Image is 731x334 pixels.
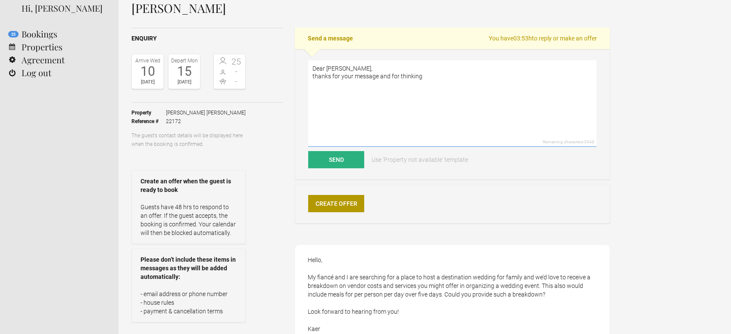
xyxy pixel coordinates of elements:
strong: Reference # [131,117,166,126]
div: Hi, [PERSON_NAME] [22,2,106,15]
strong: Create an offer when the guest is ready to book [141,177,237,194]
a: Create Offer [308,195,364,212]
strong: Please don’t include these items in messages as they will be added automatically: [141,255,237,281]
p: The guest’s contact details will be displayed here when the booking is confirmed. [131,131,246,148]
h2: Enquiry [131,34,283,43]
button: Send [308,151,364,168]
span: - [230,77,244,86]
h1: [PERSON_NAME] [131,2,610,15]
div: [DATE] [171,78,198,87]
div: 15 [171,65,198,78]
flynt-notification-badge: 25 [8,31,19,37]
div: Arrive Wed [134,56,161,65]
span: [PERSON_NAME] [PERSON_NAME] [166,108,246,117]
span: 25 [230,57,244,66]
h2: Send a message [295,28,610,49]
div: Depart Mon [171,56,198,65]
span: - [230,67,244,76]
div: [DATE] [134,78,161,87]
a: Use 'Property not available' template [365,151,474,168]
span: 22172 [166,117,246,126]
p: - email address or phone number - house rules - payment & cancellation terms [141,290,237,315]
div: 10 [134,65,161,78]
span: You have to reply or make an offer [489,34,597,43]
strong: Property [131,108,166,117]
p: Guests have 48 hrs to respond to an offer. If the guest accepts, the booking is confirmed. Your c... [141,203,237,237]
flynt-countdown: 03:53h [513,35,532,42]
